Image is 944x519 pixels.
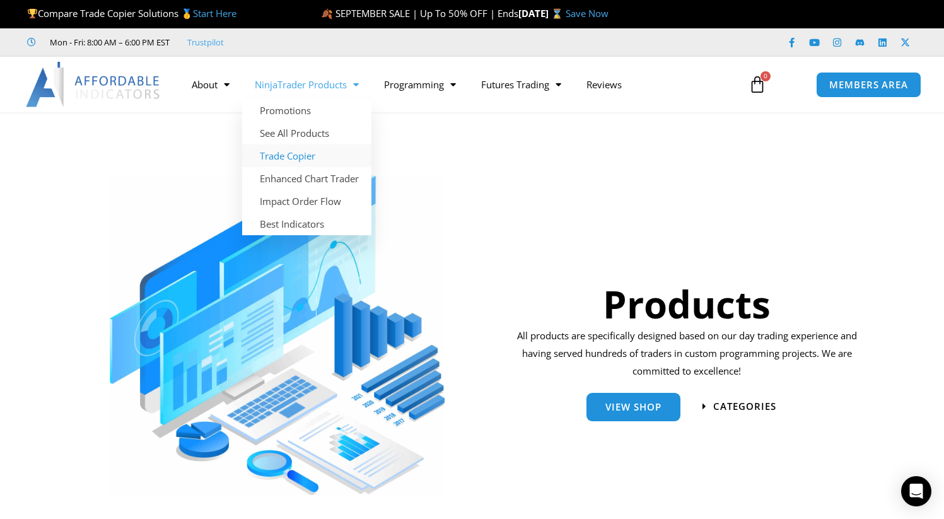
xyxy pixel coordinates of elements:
[242,213,371,235] a: Best Indicators
[518,7,566,20] strong: [DATE] ⌛
[242,190,371,213] a: Impact Order Flow
[26,62,161,107] img: LogoAI | Affordable Indicators – NinjaTrader
[242,144,371,167] a: Trade Copier
[605,402,661,412] span: View Shop
[574,70,634,99] a: Reviews
[730,66,785,103] a: 0
[469,70,574,99] a: Futures Trading
[242,167,371,190] a: Enhanced Chart Trader
[110,175,445,495] img: ProductsSection scaled | Affordable Indicators – NinjaTrader
[321,7,518,20] span: 🍂 SEPTEMBER SALE | Up To 50% OFF | Ends
[702,402,776,411] a: categories
[371,70,469,99] a: Programming
[179,70,242,99] a: About
[27,7,236,20] span: Compare Trade Copier Solutions 🥇
[760,71,771,81] span: 0
[28,9,37,18] img: 🏆
[242,70,371,99] a: NinjaTrader Products
[47,35,170,50] span: Mon - Fri: 8:00 AM – 6:00 PM EST
[179,70,736,99] nav: Menu
[193,7,236,20] a: Start Here
[242,122,371,144] a: See All Products
[816,72,921,98] a: MEMBERS AREA
[901,476,931,506] div: Open Intercom Messenger
[242,99,371,122] a: Promotions
[713,402,776,411] span: categories
[187,35,224,50] a: Trustpilot
[566,7,609,20] a: Save Now
[586,393,680,421] a: View Shop
[513,327,861,380] p: All products are specifically designed based on our day trading experience and having served hund...
[829,80,908,90] span: MEMBERS AREA
[242,99,371,235] ul: NinjaTrader Products
[513,277,861,330] h1: Products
